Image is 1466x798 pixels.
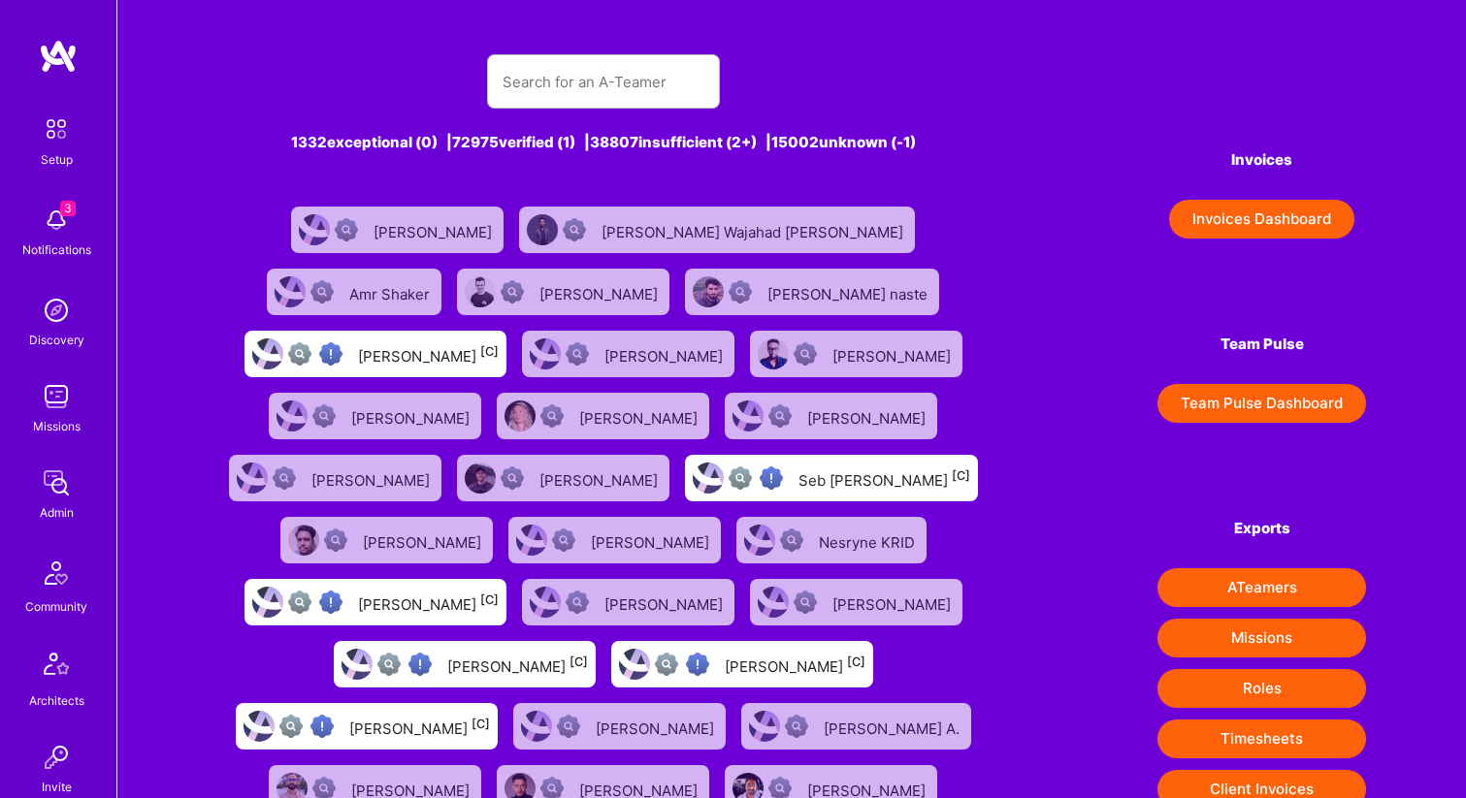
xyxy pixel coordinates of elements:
[785,715,808,738] img: Not Scrubbed
[358,341,499,367] div: [PERSON_NAME]
[449,261,677,323] a: User AvatarNot Scrubbed[PERSON_NAME]
[602,217,907,242] div: [PERSON_NAME] Wajahad [PERSON_NAME]
[37,377,76,416] img: teamwork
[1157,384,1366,423] a: Team Pulse Dashboard
[725,652,865,677] div: [PERSON_NAME]
[677,261,947,323] a: User AvatarNot Scrubbed[PERSON_NAME] naste
[604,341,727,367] div: [PERSON_NAME]
[540,404,564,428] img: Not Scrubbed
[244,711,275,742] img: User Avatar
[326,633,603,695] a: User AvatarNot fully vettedHigh Potential User[PERSON_NAME][C]
[480,344,499,359] sup: [C]
[252,338,283,369] img: User Avatar
[729,466,752,490] img: Not fully vetted
[516,525,547,556] img: User Avatar
[29,690,84,711] div: Architects
[465,463,496,494] img: User Avatar
[42,777,72,797] div: Invite
[288,525,319,556] img: User Avatar
[693,276,724,307] img: User Avatar
[319,591,342,614] img: High Potential User
[349,714,490,739] div: [PERSON_NAME]
[22,239,91,260] div: Notifications
[807,403,929,429] div: [PERSON_NAME]
[794,591,817,614] img: Not Scrubbed
[563,218,586,241] img: Not Scrubbed
[237,463,268,494] img: User Avatar
[36,109,77,149] img: setup
[237,571,514,633] a: User AvatarNot fully vettedHigh Potential User[PERSON_NAME][C]
[261,385,489,447] a: User AvatarNot Scrubbed[PERSON_NAME]
[514,571,742,633] a: User AvatarNot Scrubbed[PERSON_NAME]
[749,711,780,742] img: User Avatar
[591,527,713,553] div: [PERSON_NAME]
[342,649,373,680] img: User Avatar
[729,280,752,303] img: Not Scrubbed
[311,465,434,491] div: [PERSON_NAME]
[742,323,970,385] a: User AvatarNot Scrubbed[PERSON_NAME]
[1157,619,1366,657] button: Missions
[41,149,73,170] div: Setup
[758,338,789,369] img: User Avatar
[283,199,511,261] a: User AvatarNot Scrubbed[PERSON_NAME]
[832,341,955,367] div: [PERSON_NAME]
[472,717,490,731] sup: [C]
[33,550,80,596] img: Community
[228,695,505,757] a: User AvatarNot fully vettedHigh Potential User[PERSON_NAME][C]
[363,527,485,553] div: [PERSON_NAME]
[273,466,296,490] img: Not Scrubbed
[677,447,986,509] a: User AvatarNot fully vettedHigh Potential UserSeb [PERSON_NAME][C]
[374,217,496,242] div: [PERSON_NAME]
[530,338,561,369] img: User Avatar
[501,509,729,571] a: User AvatarNot Scrubbed[PERSON_NAME]
[259,261,449,323] a: User AvatarNot ScrubbedAmr Shaker
[40,502,74,523] div: Admin
[33,644,80,690] img: Architects
[539,465,662,491] div: [PERSON_NAME]
[37,201,76,239] img: bell
[501,280,524,303] img: Not Scrubbed
[275,276,306,307] img: User Avatar
[780,528,803,552] img: Not Scrubbed
[37,738,76,777] img: Invite
[596,714,718,739] div: [PERSON_NAME]
[277,400,308,431] img: User Avatar
[847,654,865,669] sup: [C]
[729,509,934,571] a: User AvatarNot ScrubbedNesryne KRID
[521,711,552,742] img: User Avatar
[273,509,501,571] a: User AvatarNot Scrubbed[PERSON_NAME]
[733,695,979,757] a: User AvatarNot Scrubbed[PERSON_NAME] A.
[288,342,311,366] img: Not fully vetted
[742,571,970,633] a: User AvatarNot Scrubbed[PERSON_NAME]
[489,385,717,447] a: User AvatarNot Scrubbed[PERSON_NAME]
[465,276,496,307] img: User Avatar
[377,653,401,676] img: Not fully vetted
[798,465,970,491] div: Seb [PERSON_NAME]
[824,714,963,739] div: [PERSON_NAME] A.
[279,715,303,738] img: Not fully vetted
[832,590,955,615] div: [PERSON_NAME]
[604,590,727,615] div: [PERSON_NAME]
[744,525,775,556] img: User Avatar
[319,342,342,366] img: High Potential User
[619,649,650,680] img: User Avatar
[1157,151,1366,169] h4: Invoices
[221,447,449,509] a: User AvatarNot Scrubbed[PERSON_NAME]
[505,695,733,757] a: User AvatarNot Scrubbed[PERSON_NAME]
[310,715,334,738] img: High Potential User
[511,199,923,261] a: User AvatarNot Scrubbed[PERSON_NAME] Wajahad [PERSON_NAME]
[335,218,358,241] img: Not Scrubbed
[952,468,970,483] sup: [C]
[299,214,330,245] img: User Avatar
[557,715,580,738] img: Not Scrubbed
[1157,335,1366,353] h4: Team Pulse
[566,591,589,614] img: Not Scrubbed
[33,416,81,436] div: Missions
[480,592,499,607] sup: [C]
[1169,200,1354,239] button: Invoices Dashboard
[1157,669,1366,708] button: Roles
[693,463,724,494] img: User Avatar
[527,214,558,245] img: User Avatar
[760,466,783,490] img: High Potential User
[37,291,76,330] img: discovery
